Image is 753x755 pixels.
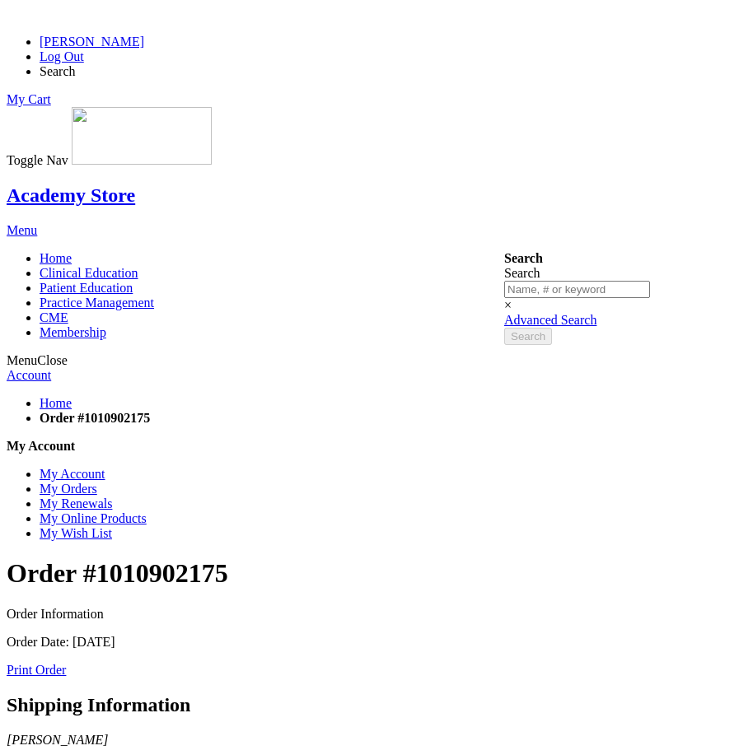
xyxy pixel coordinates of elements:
a: My Orders [40,482,97,496]
a: Academy Store [7,184,135,206]
a: [PERSON_NAME] [40,35,144,49]
a: Home [40,396,72,410]
a: Print Order [7,663,66,677]
strong: Search [504,251,543,265]
input: Name, # or keyword [504,281,650,298]
span: CME [40,310,68,324]
a: Account [7,368,51,382]
a: Advanced Search [504,313,596,327]
span: Search [504,266,540,280]
a: My Wish List [40,526,112,540]
span: Close [37,353,67,367]
span: Order #1010902175 [7,558,228,588]
strong: Order #1010902175 [40,411,150,425]
span: Clinical Education [40,266,138,280]
strong: My Account [7,439,75,453]
a: My Online Products [40,511,147,525]
span: Home [40,251,72,265]
span: Toggle Nav [7,153,68,167]
h2: Shipping Information [7,694,746,716]
a: Menu [7,223,37,237]
button: Search [504,328,552,345]
span: Search [511,330,545,343]
span: Menu [7,353,37,367]
div: × [504,298,650,313]
p: Order Date: [DATE] [7,635,746,650]
a: Log Out [40,49,84,63]
div: Order Information [7,607,746,622]
span: Search [40,64,76,78]
a: My Account [40,467,105,481]
span: Membership [40,325,106,339]
span: [PERSON_NAME] [7,733,109,747]
span: Patient Education [40,281,133,295]
a: My Renewals [40,496,112,510]
span: Practice Management [40,296,154,310]
a: My Cart [7,92,51,106]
